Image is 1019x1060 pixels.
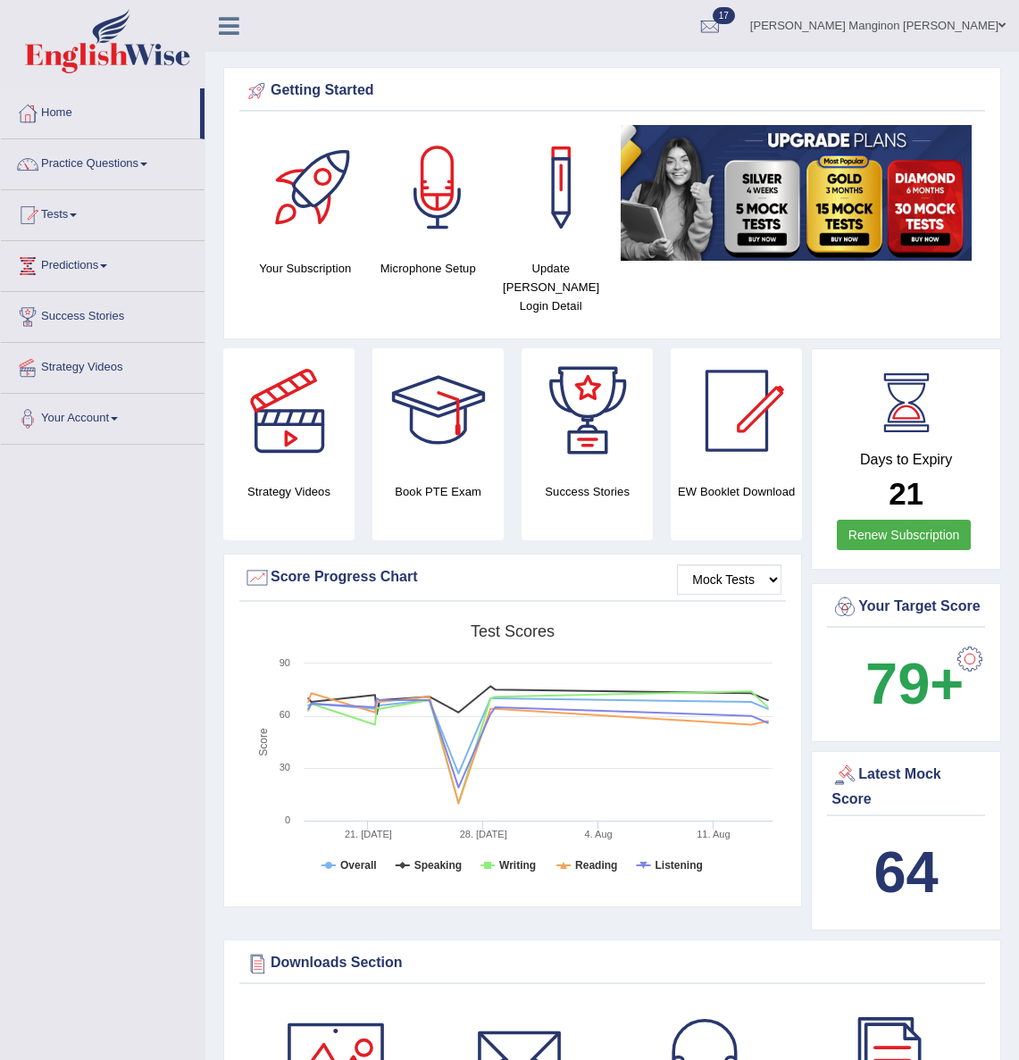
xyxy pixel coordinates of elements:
[498,259,603,315] h4: Update [PERSON_NAME] Login Detail
[280,762,290,772] text: 30
[244,78,981,104] div: Getting Started
[1,241,205,286] a: Predictions
[280,657,290,668] text: 90
[372,482,504,501] h4: Book PTE Exam
[499,859,536,872] tspan: Writing
[865,651,964,716] b: 79+
[584,829,612,839] tspan: 4. Aug
[831,594,981,621] div: Your Target Score
[460,829,507,839] tspan: 28. [DATE]
[697,829,730,839] tspan: 11. Aug
[253,259,357,278] h4: Your Subscription
[223,482,355,501] h4: Strategy Videos
[1,394,205,438] a: Your Account
[522,482,653,501] h4: Success Stories
[1,292,205,337] a: Success Stories
[831,452,981,468] h4: Days to Expiry
[671,482,802,501] h4: EW Booklet Download
[1,343,205,388] a: Strategy Videos
[889,476,923,511] b: 21
[1,139,205,184] a: Practice Questions
[345,829,392,839] tspan: 21. [DATE]
[375,259,480,278] h4: Microphone Setup
[285,814,290,825] text: 0
[621,125,972,261] img: small5.jpg
[713,7,735,24] span: 17
[1,190,205,235] a: Tests
[575,859,617,872] tspan: Reading
[471,622,555,640] tspan: Test scores
[280,709,290,720] text: 60
[837,520,972,550] a: Renew Subscription
[1,88,200,133] a: Home
[244,950,981,977] div: Downloads Section
[244,564,781,591] div: Score Progress Chart
[340,859,377,872] tspan: Overall
[257,728,270,756] tspan: Score
[873,839,938,905] b: 64
[831,762,981,810] div: Latest Mock Score
[656,859,703,872] tspan: Listening
[414,859,462,872] tspan: Speaking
